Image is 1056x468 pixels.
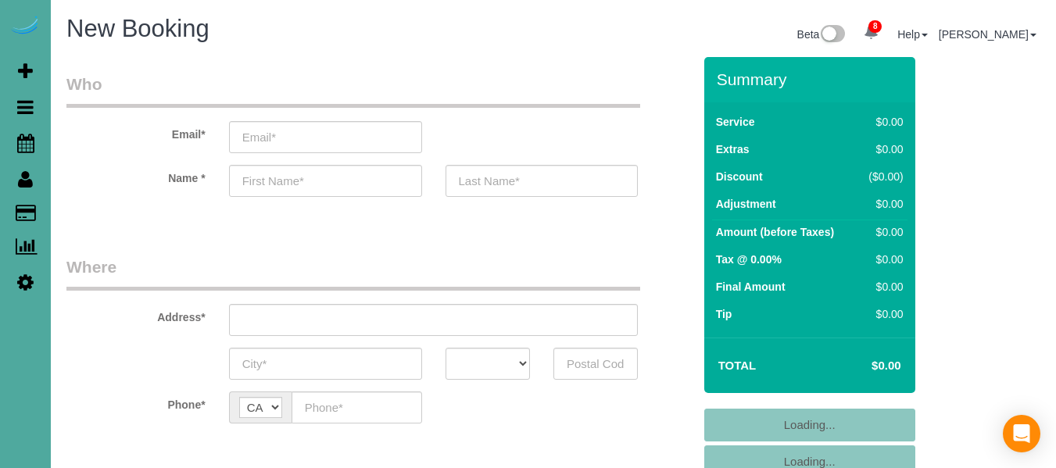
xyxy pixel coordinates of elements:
div: $0.00 [862,252,904,267]
legend: Who [66,73,640,108]
strong: Total [718,359,757,372]
label: Tip [716,306,732,322]
input: City* [229,348,422,380]
img: New interface [819,25,845,45]
div: Open Intercom Messenger [1003,415,1040,452]
h3: Summary [717,70,907,88]
span: New Booking [66,15,209,42]
div: $0.00 [862,306,904,322]
h4: $0.00 [825,359,900,373]
div: $0.00 [862,196,904,212]
div: $0.00 [862,279,904,295]
div: $0.00 [862,141,904,157]
input: Email* [229,121,422,153]
a: 8 [856,16,886,50]
div: ($0.00) [862,169,904,184]
div: $0.00 [862,114,904,130]
input: Postal Code* [553,348,638,380]
label: Name * [55,165,217,186]
legend: Where [66,255,640,291]
label: Service [716,114,755,130]
input: First Name* [229,165,422,197]
label: Email* [55,121,217,142]
div: $0.00 [862,224,904,240]
label: Tax @ 0.00% [716,252,782,267]
label: Amount (before Taxes) [716,224,834,240]
a: [PERSON_NAME] [939,28,1036,41]
label: Final Amount [716,279,786,295]
img: Automaid Logo [9,16,41,38]
label: Phone* [55,391,217,413]
input: Phone* [292,391,422,423]
label: Address* [55,304,217,325]
span: 8 [868,20,882,33]
label: Discount [716,169,763,184]
input: Last Name* [446,165,639,197]
label: Adjustment [716,196,776,212]
a: Help [897,28,928,41]
a: Beta [797,28,846,41]
label: Extras [716,141,750,157]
